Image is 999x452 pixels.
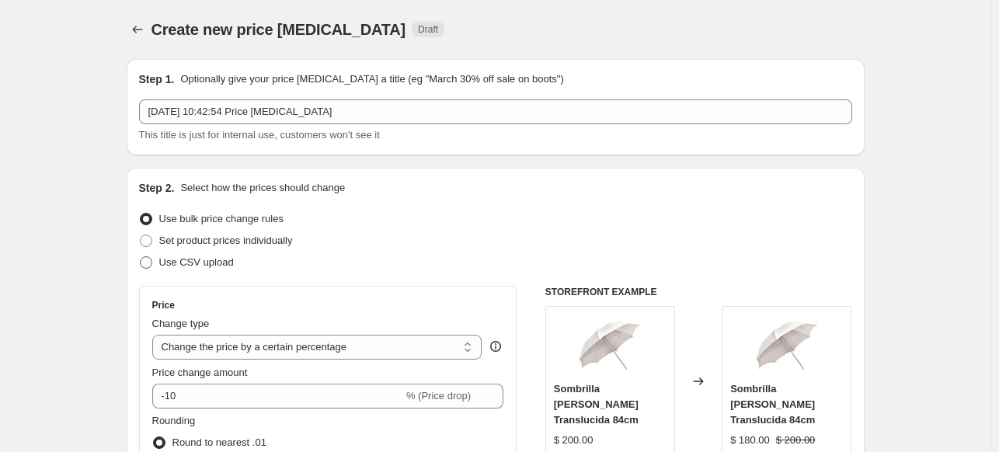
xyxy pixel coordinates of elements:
span: Change type [152,318,210,329]
p: Select how the prices should change [180,180,345,196]
button: Price change jobs [127,19,148,40]
div: help [488,339,503,354]
h2: Step 2. [139,180,175,196]
h6: STOREFRONT EXAMPLE [545,286,852,298]
span: % (Price drop) [406,390,471,402]
div: $ 200.00 [554,433,593,448]
h3: Price [152,299,175,311]
h2: Step 1. [139,71,175,87]
span: Sombrilla [PERSON_NAME] Translucida 84cm [554,383,639,426]
span: Sombrilla [PERSON_NAME] Translucida 84cm [730,383,815,426]
span: This title is just for internal use, customers won't see it [139,129,380,141]
strike: $ 200.00 [776,433,816,448]
span: Rounding [152,415,196,426]
input: -15 [152,384,403,409]
img: sombrillablanca_80x.jpg [756,315,818,377]
span: Draft [418,23,438,36]
img: sombrillablanca_80x.jpg [579,315,641,377]
div: $ 180.00 [730,433,770,448]
span: Create new price [MEDICAL_DATA] [151,21,406,38]
p: Optionally give your price [MEDICAL_DATA] a title (eg "March 30% off sale on boots") [180,71,563,87]
span: Price change amount [152,367,248,378]
input: 30% off holiday sale [139,99,852,124]
span: Use bulk price change rules [159,213,284,224]
span: Use CSV upload [159,256,234,268]
span: Set product prices individually [159,235,293,246]
span: Round to nearest .01 [172,436,266,448]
